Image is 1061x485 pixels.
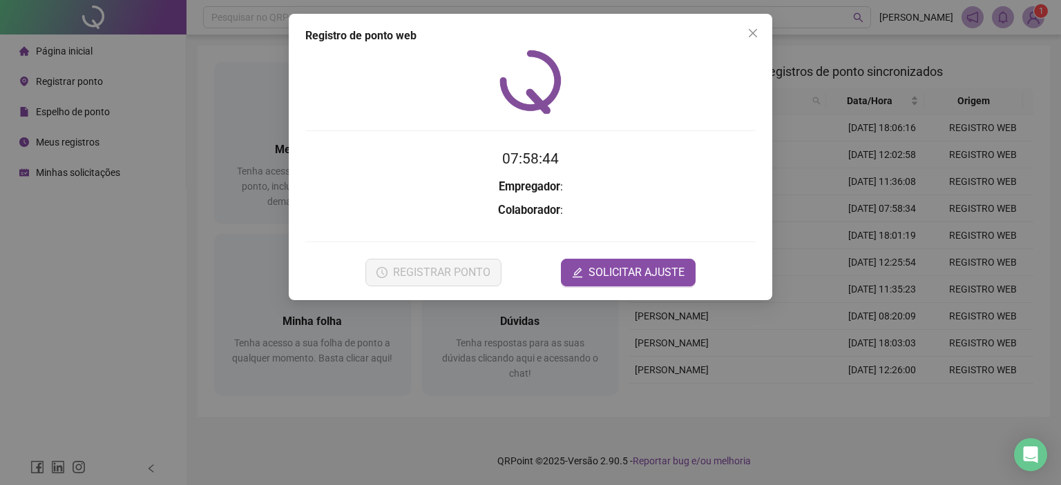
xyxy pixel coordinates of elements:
[305,28,756,44] div: Registro de ponto web
[561,259,696,286] button: editSOLICITAR AJUSTE
[305,201,756,219] h3: :
[1014,438,1047,471] div: Open Intercom Messenger
[365,259,501,286] button: REGISTRAR PONTO
[589,264,685,281] span: SOLICITAR AJUSTE
[499,180,560,193] strong: Empregador
[747,28,758,39] span: close
[498,204,560,217] strong: Colaborador
[742,22,764,44] button: Close
[305,178,756,196] h3: :
[499,50,562,114] img: QRPoint
[502,150,559,167] time: 07:58:44
[572,267,583,278] span: edit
